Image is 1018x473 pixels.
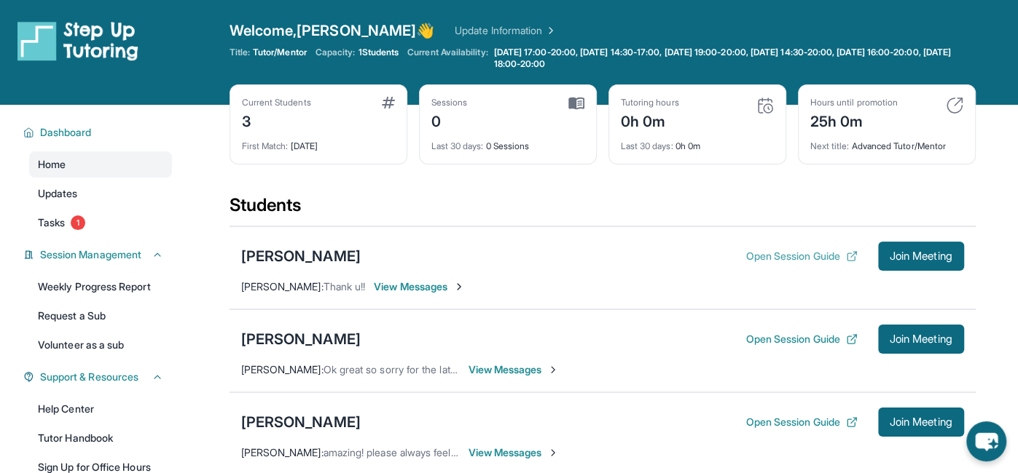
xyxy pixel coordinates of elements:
span: Home [38,157,66,172]
button: chat-button [966,421,1006,461]
span: View Messages [469,362,560,377]
div: 3 [242,108,311,132]
span: View Messages [469,445,560,460]
span: Title: [230,47,250,58]
a: Volunteer as a sub [29,332,172,358]
div: Advanced Tutor/Mentor [810,132,963,152]
div: Students [230,194,976,226]
span: [DATE] 17:00-20:00, [DATE] 14:30-17:00, [DATE] 19:00-20:00, [DATE] 14:30-20:00, [DATE] 16:00-20:0... [494,47,973,70]
a: Home [29,151,172,178]
button: Session Management [34,247,163,262]
a: Updates [29,180,172,207]
div: Hours until promotion [810,97,898,108]
button: Join Meeting [878,242,964,271]
button: Open Session Guide [745,249,857,263]
span: Welcome, [PERSON_NAME] 👋 [230,20,435,41]
span: Join Meeting [890,335,952,343]
div: Tutoring hours [621,97,679,108]
div: 0 [431,108,468,132]
span: Current Availability: [407,47,488,70]
div: [PERSON_NAME] [241,412,361,432]
a: Update Information [455,23,557,38]
a: Help Center [29,396,172,422]
img: Chevron-Right [547,364,559,375]
img: card [568,97,584,110]
button: Open Session Guide [745,332,857,346]
div: [PERSON_NAME] [241,329,361,349]
span: Join Meeting [890,252,952,261]
span: amazing! please always feel free to reach out to me for any need at all! [324,446,647,458]
img: Chevron Right [542,23,557,38]
div: [PERSON_NAME] [241,246,361,266]
div: [DATE] [242,132,395,152]
span: First Match : [242,140,289,151]
img: logo [17,20,138,61]
button: Open Session Guide [745,415,857,429]
img: Chevron-Right [453,281,465,293]
button: Dashboard [34,125,163,140]
div: Current Students [242,97,311,108]
div: 0h 0m [621,132,774,152]
span: 1 Students [358,47,399,58]
div: Sessions [431,97,468,108]
span: Tutor/Mentor [253,47,307,58]
img: card [382,97,395,108]
span: Updates [38,186,78,201]
span: Last 30 days : [431,140,484,151]
span: Last 30 days : [621,140,673,151]
img: card [946,97,963,114]
span: [PERSON_NAME] : [241,280,324,293]
a: Tasks1 [29,210,172,236]
a: Request a Sub [29,303,172,329]
div: 25h 0m [810,108,898,132]
span: Join Meeting [890,418,952,426]
img: card [756,97,774,114]
span: [PERSON_NAME] : [241,363,324,375]
button: Join Meeting [878,325,964,354]
span: [PERSON_NAME] : [241,446,324,458]
a: Weekly Progress Report [29,274,172,300]
span: Dashboard [40,125,92,140]
button: Join Meeting [878,408,964,437]
span: Ok great so sorry for the late response [324,363,503,375]
a: Tutor Handbook [29,425,172,451]
div: 0h 0m [621,108,679,132]
button: Support & Resources [34,370,163,384]
span: Next title : [810,140,850,151]
span: View Messages [374,279,465,294]
a: [DATE] 17:00-20:00, [DATE] 14:30-17:00, [DATE] 19:00-20:00, [DATE] 14:30-20:00, [DATE] 16:00-20:0... [491,47,976,70]
span: 1 [71,215,85,230]
span: Tasks [38,215,65,230]
span: Capacity: [316,47,356,58]
span: Session Management [40,247,141,262]
img: Chevron-Right [547,447,559,458]
div: 0 Sessions [431,132,584,152]
span: Support & Resources [40,370,138,384]
span: Thank u!! [324,280,366,293]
